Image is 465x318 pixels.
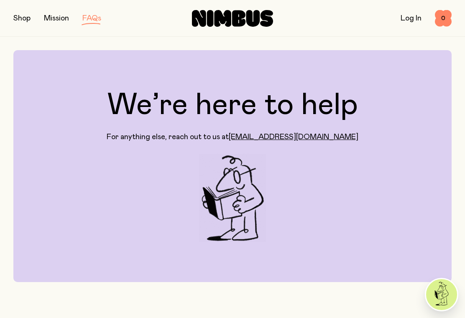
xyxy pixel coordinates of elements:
a: Mission [44,15,69,22]
a: FAQs [82,15,101,22]
h1: We’re here to help [107,90,358,120]
button: 0 [435,10,452,27]
a: Log In [401,15,422,22]
p: For anything else, reach out to us at [107,132,358,142]
img: agent [426,279,457,310]
a: [EMAIL_ADDRESS][DOMAIN_NAME] [229,133,358,141]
